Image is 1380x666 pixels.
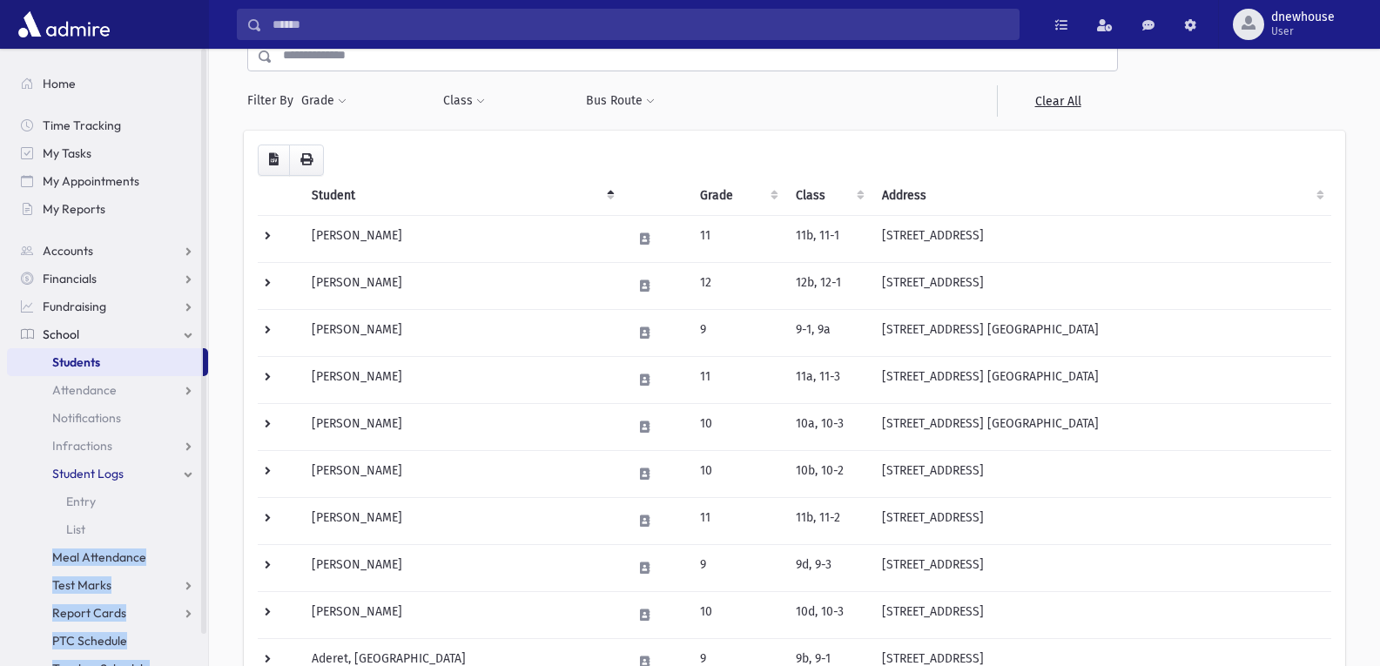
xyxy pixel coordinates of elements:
span: Students [52,354,100,370]
td: 10 [690,591,785,638]
a: Entry [7,488,208,515]
td: [STREET_ADDRESS] [872,215,1331,262]
span: Attendance [52,382,117,398]
a: Financials [7,265,208,293]
a: Students [7,348,203,376]
td: 12b, 12-1 [785,262,872,309]
a: Infractions [7,432,208,460]
td: [STREET_ADDRESS] [872,262,1331,309]
span: Filter By [247,91,300,110]
td: [PERSON_NAME] [301,497,623,544]
img: AdmirePro [14,7,114,42]
td: [PERSON_NAME] [301,591,623,638]
td: 11 [690,215,785,262]
input: Search [262,9,1019,40]
td: 12 [690,262,785,309]
button: Class [442,85,486,117]
th: Address: activate to sort column ascending [872,176,1331,216]
span: Test Marks [52,577,111,593]
button: Grade [300,85,347,117]
td: [PERSON_NAME] [301,403,623,450]
button: Bus Route [585,85,656,117]
td: [STREET_ADDRESS] [872,591,1331,638]
td: 9 [690,309,785,356]
a: Accounts [7,237,208,265]
td: 10 [690,450,785,497]
a: School [7,320,208,348]
span: My Reports [43,201,105,217]
th: Grade: activate to sort column ascending [690,176,785,216]
td: [PERSON_NAME] [301,544,623,591]
a: Clear All [997,85,1118,117]
a: Meal Attendance [7,543,208,571]
a: My Appointments [7,167,208,195]
span: School [43,326,79,342]
td: 10b, 10-2 [785,450,872,497]
td: 10 [690,403,785,450]
span: Accounts [43,243,93,259]
td: [STREET_ADDRESS] [GEOGRAPHIC_DATA] [872,309,1331,356]
span: Financials [43,271,97,286]
span: Entry [66,494,96,509]
button: CSV [258,145,290,176]
span: List [66,521,85,537]
span: Home [43,76,76,91]
a: Attendance [7,376,208,404]
a: Student Logs [7,460,208,488]
td: 10d, 10-3 [785,591,872,638]
a: My Reports [7,195,208,223]
td: [STREET_ADDRESS] [872,450,1331,497]
span: Infractions [52,438,112,454]
a: Report Cards [7,599,208,627]
span: Meal Attendance [52,549,146,565]
a: Fundraising [7,293,208,320]
td: [STREET_ADDRESS] [872,497,1331,544]
td: 9d, 9-3 [785,544,872,591]
td: 9 [690,544,785,591]
th: Student: activate to sort column descending [301,176,623,216]
a: Notifications [7,404,208,432]
a: Home [7,70,208,98]
button: Print [289,145,324,176]
span: My Tasks [43,145,91,161]
td: [STREET_ADDRESS] [GEOGRAPHIC_DATA] [872,403,1331,450]
a: PTC Schedule [7,627,208,655]
td: [STREET_ADDRESS] [GEOGRAPHIC_DATA] [872,356,1331,403]
td: 10a, 10-3 [785,403,872,450]
td: [PERSON_NAME] [301,262,623,309]
a: Time Tracking [7,111,208,139]
td: [PERSON_NAME] [301,309,623,356]
td: [PERSON_NAME] [301,215,623,262]
td: [PERSON_NAME] [301,450,623,497]
span: My Appointments [43,173,139,189]
span: Time Tracking [43,118,121,133]
td: 11 [690,356,785,403]
td: [PERSON_NAME] [301,356,623,403]
span: Notifications [52,410,121,426]
span: PTC Schedule [52,633,127,649]
span: dnewhouse [1271,10,1335,24]
td: 11a, 11-3 [785,356,872,403]
th: Class: activate to sort column ascending [785,176,872,216]
td: 11b, 11-2 [785,497,872,544]
span: Fundraising [43,299,106,314]
td: 9-1, 9a [785,309,872,356]
a: Test Marks [7,571,208,599]
span: Report Cards [52,605,126,621]
td: 11b, 11-1 [785,215,872,262]
a: List [7,515,208,543]
a: My Tasks [7,139,208,167]
td: 11 [690,497,785,544]
span: Student Logs [52,466,124,481]
span: User [1271,24,1335,38]
td: [STREET_ADDRESS] [872,544,1331,591]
